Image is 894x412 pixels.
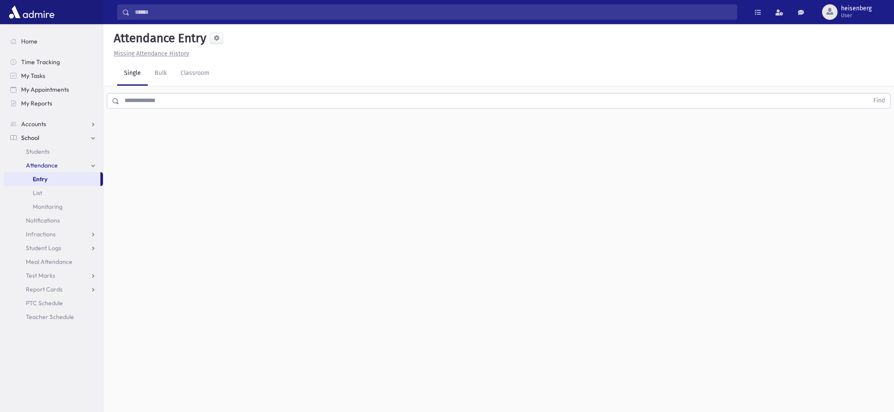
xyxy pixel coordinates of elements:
span: Time Tracking [21,58,60,66]
span: Meal Attendance [26,258,72,266]
a: Teacher Schedule [3,310,103,324]
a: Single [117,62,148,86]
a: Bulk [148,62,174,86]
a: Test Marks [3,269,103,282]
u: Missing Attendance History [114,50,189,57]
span: Monitoring [33,203,62,211]
a: Classroom [174,62,216,86]
a: Meal Attendance [3,255,103,269]
span: Test Marks [26,272,55,279]
a: My Tasks [3,69,103,83]
span: PTC Schedule [26,299,63,307]
span: User [841,12,872,19]
span: heisenberg [841,5,872,12]
input: Search [130,4,737,20]
span: Students [26,148,50,155]
a: List [3,186,103,200]
a: Time Tracking [3,55,103,69]
span: Student Logs [26,244,61,252]
a: Students [3,145,103,158]
a: Monitoring [3,200,103,214]
span: My Reports [21,99,52,107]
a: Infractions [3,227,103,241]
a: Accounts [3,117,103,131]
a: PTC Schedule [3,296,103,310]
a: My Appointments [3,83,103,96]
span: Entry [33,175,47,183]
span: My Appointments [21,86,69,93]
a: Student Logs [3,241,103,255]
button: Find [868,93,890,108]
a: Missing Attendance History [110,50,189,57]
a: Entry [3,172,100,186]
a: Attendance [3,158,103,172]
span: Home [21,37,37,45]
span: Attendance [26,161,58,169]
span: Report Cards [26,285,62,293]
a: Report Cards [3,282,103,296]
a: Notifications [3,214,103,227]
h5: Attendance Entry [110,31,206,46]
a: School [3,131,103,145]
img: AdmirePro [7,3,56,21]
a: My Reports [3,96,103,110]
span: Notifications [26,217,60,224]
span: Infractions [26,230,56,238]
span: My Tasks [21,72,45,80]
span: School [21,134,39,142]
a: Home [3,34,103,48]
span: Accounts [21,120,46,128]
span: Teacher Schedule [26,313,74,321]
span: List [33,189,42,197]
